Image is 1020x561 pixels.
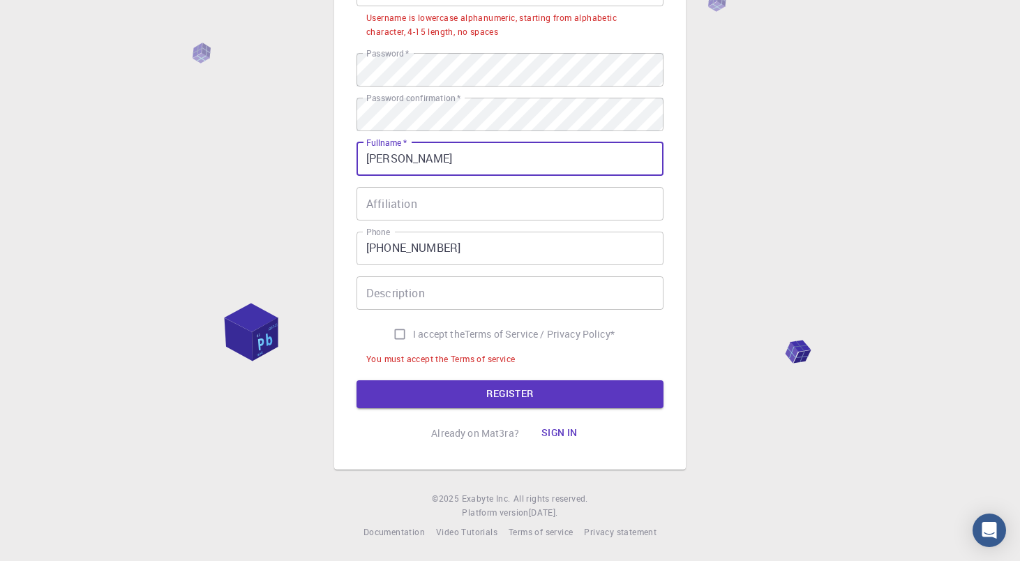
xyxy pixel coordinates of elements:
[509,525,573,539] a: Terms of service
[366,47,409,59] label: Password
[584,526,657,537] span: Privacy statement
[413,327,465,341] span: I accept the
[366,137,407,149] label: Fullname
[584,525,657,539] a: Privacy statement
[529,506,558,520] a: [DATE].
[530,419,589,447] button: Sign in
[436,526,497,537] span: Video Tutorials
[363,525,425,539] a: Documentation
[436,525,497,539] a: Video Tutorials
[465,327,615,341] a: Terms of Service / Privacy Policy*
[366,226,390,238] label: Phone
[363,526,425,537] span: Documentation
[357,380,663,408] button: REGISTER
[431,426,519,440] p: Already on Mat3ra?
[462,492,511,506] a: Exabyte Inc.
[366,92,460,104] label: Password confirmation
[529,507,558,518] span: [DATE] .
[462,493,511,504] span: Exabyte Inc.
[366,11,654,39] div: Username is lowercase alphanumeric, starting from alphabetic character, 4-15 length, no spaces
[513,492,588,506] span: All rights reserved.
[509,526,573,537] span: Terms of service
[366,352,515,366] div: You must accept the Terms of service
[462,506,528,520] span: Platform version
[465,327,615,341] p: Terms of Service / Privacy Policy *
[432,492,461,506] span: © 2025
[973,514,1006,547] div: Open Intercom Messenger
